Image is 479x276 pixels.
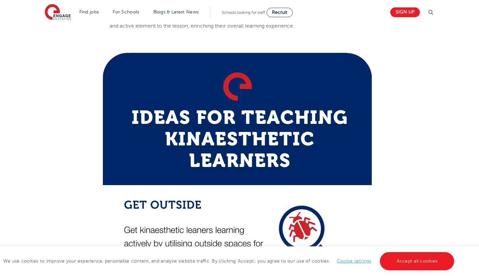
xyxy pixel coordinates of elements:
a: Accept all cookies [380,252,454,270]
a: Cookie settings [337,258,371,264]
a: Blogs & Latest News [153,9,199,14]
span: Recruit [272,10,287,15]
a: Sign up [390,7,420,17]
a: Find jobs [79,9,99,14]
img: Engage Education [45,4,71,21]
span: We use cookies to improve your experience, personalise content, and analyse website traffic. By c... [3,258,456,264]
a: Recruit [267,8,293,17]
span: Schools looking for staff [222,10,265,15]
a: For Schools [113,9,139,14]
